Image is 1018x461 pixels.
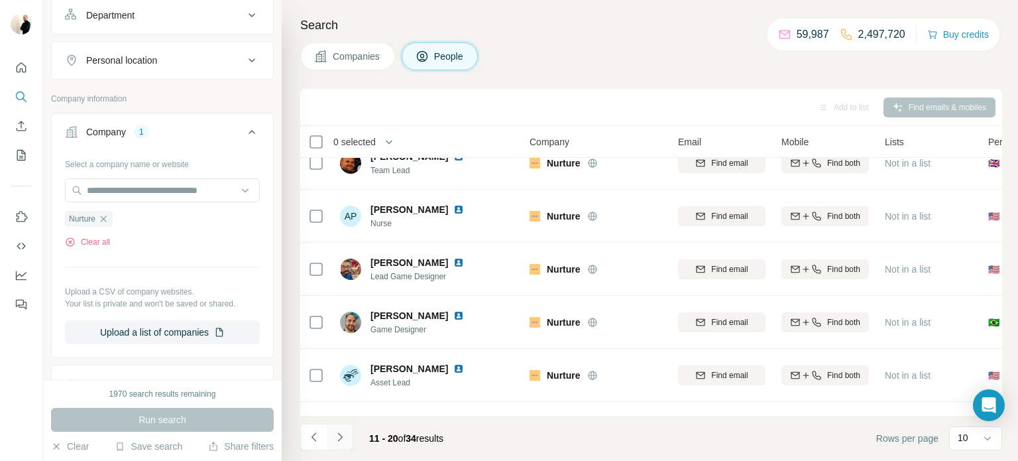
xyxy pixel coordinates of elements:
[86,377,119,391] div: Industry
[858,27,905,42] p: 2,497,720
[65,286,260,298] p: Upload a CSV of company websites.
[453,310,464,321] img: LinkedIn logo
[711,263,748,275] span: Find email
[340,153,361,174] img: Avatar
[885,135,904,149] span: Lists
[340,206,361,227] div: AP
[434,50,465,63] span: People
[885,211,931,222] span: Not in a list
[678,135,701,149] span: Email
[530,317,540,328] img: Logo of Nurture
[530,211,540,222] img: Logo of Nurture
[827,157,860,169] span: Find both
[300,424,327,450] button: Navigate to previous page
[134,126,149,138] div: 1
[678,206,765,226] button: Find email
[885,158,931,168] span: Not in a list
[370,165,480,176] span: Team Lead
[51,93,274,105] p: Company information
[876,432,938,445] span: Rows per page
[86,9,135,22] div: Department
[678,259,765,279] button: Find email
[781,206,869,226] button: Find both
[115,440,182,453] button: Save search
[340,259,361,280] img: Avatar
[86,54,157,67] div: Personal location
[453,204,464,215] img: LinkedIn logo
[300,16,1002,34] h4: Search
[547,263,581,276] span: Nurture
[65,320,260,344] button: Upload a list of companies
[370,271,480,283] span: Lead Game Designer
[398,433,406,444] span: of
[678,312,765,332] button: Find email
[370,377,480,389] span: Asset Lead
[973,389,1005,421] div: Open Intercom Messenger
[988,369,999,382] span: 🇺🇸
[827,369,860,381] span: Find both
[333,135,376,149] span: 0 selected
[678,365,765,385] button: Find email
[370,362,448,375] span: [PERSON_NAME]
[11,143,32,167] button: My lists
[370,218,480,230] span: Nurse
[11,234,32,258] button: Use Surfe API
[327,424,353,450] button: Navigate to next page
[370,256,448,269] span: [PERSON_NAME]
[885,317,931,328] span: Not in a list
[530,135,569,149] span: Company
[11,56,32,80] button: Quick start
[340,312,361,333] img: Avatar
[86,125,126,139] div: Company
[406,433,416,444] span: 34
[369,433,398,444] span: 11 - 20
[827,316,860,328] span: Find both
[988,157,999,170] span: 🇬🇧
[530,264,540,275] img: Logo of Nurture
[109,388,216,400] div: 1970 search results remaining
[69,213,95,225] span: Nurture
[530,370,540,381] img: Logo of Nurture
[11,293,32,316] button: Feedback
[988,210,999,223] span: 🇺🇸
[927,25,989,44] button: Buy credits
[781,259,869,279] button: Find both
[781,135,809,149] span: Mobile
[711,157,748,169] span: Find email
[208,440,274,453] button: Share filters
[65,236,110,248] button: Clear all
[958,431,968,444] p: 10
[370,203,448,216] span: [PERSON_NAME]
[11,114,32,138] button: Enrich CSV
[333,50,381,63] span: Companies
[678,153,765,173] button: Find email
[547,157,581,170] span: Nurture
[885,264,931,275] span: Not in a list
[11,205,32,229] button: Use Surfe on LinkedIn
[11,13,32,34] img: Avatar
[52,368,273,400] button: Industry
[370,324,480,336] span: Game Designer
[370,415,448,428] span: [PERSON_NAME]
[827,263,860,275] span: Find both
[711,210,748,222] span: Find email
[52,44,273,76] button: Personal location
[65,153,260,170] div: Select a company name or website
[11,85,32,109] button: Search
[340,365,361,386] img: Avatar
[781,312,869,332] button: Find both
[547,316,581,329] span: Nurture
[370,309,448,322] span: [PERSON_NAME]
[711,369,748,381] span: Find email
[885,370,931,381] span: Not in a list
[547,210,581,223] span: Nurture
[51,440,89,453] button: Clear
[52,116,273,153] button: Company1
[781,365,869,385] button: Find both
[11,263,32,287] button: Dashboard
[988,263,999,276] span: 🇺🇸
[711,316,748,328] span: Find email
[453,257,464,268] img: LinkedIn logo
[530,158,540,168] img: Logo of Nurture
[547,369,581,382] span: Nurture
